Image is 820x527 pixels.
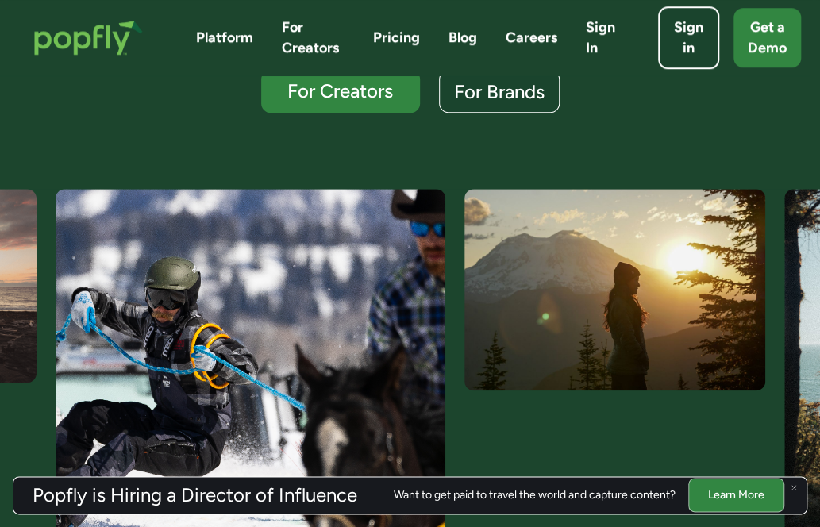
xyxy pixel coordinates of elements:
[282,17,345,57] a: For Creators
[748,17,787,57] div: Get a Demo
[658,6,719,68] a: Sign in
[506,28,557,48] a: Careers
[448,28,477,48] a: Blog
[688,478,784,512] a: Learn More
[454,82,545,102] div: For Brands
[275,81,406,101] div: For Creators
[733,8,801,67] a: Get a Demo
[439,70,560,113] a: For Brands
[196,28,253,48] a: Platform
[674,17,703,57] div: Sign in
[586,17,620,57] a: Sign In
[394,489,676,502] div: Want to get paid to travel the world and capture content?
[261,70,420,113] a: For Creators
[33,486,357,505] h3: Popfly is Hiring a Director of Influence
[373,28,420,48] a: Pricing
[19,6,158,71] a: home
